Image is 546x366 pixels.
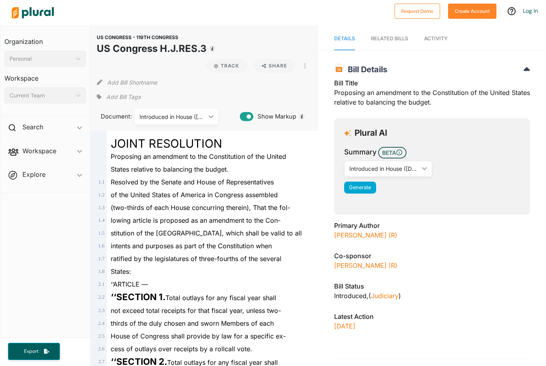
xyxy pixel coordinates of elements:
[448,6,496,15] a: Create Account
[206,59,247,73] button: Track
[209,45,216,52] div: Tooltip anchor
[98,192,105,198] span: 1 . 2
[98,269,105,274] span: 1 . 8
[10,91,73,100] div: Current Team
[98,333,105,339] span: 2 . 5
[111,137,222,150] span: JOINT RESOLUTION
[334,321,530,331] p: [DATE]
[111,204,290,212] span: (two-thirds of each House concurring therein), That the fol-
[111,332,286,340] span: House of Congress shall provide by law for a specific ex-
[111,178,274,186] span: Resolved by the Senate and House of Representatives
[253,112,296,121] span: Show Markup
[424,36,448,42] span: Activity
[355,128,387,138] h3: Plural AI
[22,123,43,131] h2: Search
[395,6,440,15] a: Request Demo
[334,291,530,301] div: Introduced , ( )
[344,147,377,157] h3: Summary
[111,216,281,224] span: lowing article is proposed as an amendment to the Con-
[251,59,298,73] button: Share
[298,113,305,120] div: Tooltip anchor
[98,281,105,287] span: 2 . 1
[18,348,44,355] span: Export
[98,179,105,185] span: 1 . 1
[98,256,105,261] span: 1 . 7
[111,291,165,302] strong: ‘‘SECTION 1.
[97,34,178,40] span: US CONGRESS - 119TH CONGRESS
[334,231,397,239] a: [PERSON_NAME] (R)
[111,294,276,302] span: Total outlays for any fiscal year shall
[98,243,105,249] span: 1 . 6
[98,308,105,313] span: 2 . 3
[334,78,530,88] h3: Bill Title
[111,345,252,353] span: cess of outlays over receipts by a rollcall vote.
[334,251,530,261] h3: Co-sponsor
[4,67,86,84] h3: Workspace
[98,359,105,364] span: 2 . 7
[371,28,408,50] a: RELATED BILLS
[349,184,371,190] span: Generate
[344,65,387,74] span: Bill Details
[448,4,496,19] button: Create Account
[111,242,272,250] span: intents and purposes as part of the Constitution when
[98,205,105,210] span: 1 . 3
[98,230,105,236] span: 1 . 5
[334,281,530,291] h3: Bill Status
[334,28,355,50] a: Details
[111,319,274,327] span: thirds of the duly chosen and sworn Members of each
[8,343,60,360] button: Export
[97,112,125,121] span: Document:
[371,35,408,42] div: RELATED BILLS
[4,30,86,47] h3: Organization
[523,7,538,14] a: Log In
[111,229,302,237] span: stitution of the [GEOGRAPHIC_DATA], which shall be valid to all
[371,292,399,300] a: Judiciary
[254,59,295,73] button: Share
[139,113,205,121] div: Introduced in House ([DATE])
[97,42,207,56] h1: US Congress H.J.RES.3
[395,4,440,19] button: Request Demo
[334,312,530,321] h3: Latest Action
[97,91,141,103] div: Add tags
[349,164,419,173] div: Introduced in House ([DATE])
[334,221,530,230] h3: Primary Author
[111,165,229,173] span: States relative to balancing the budget.
[106,93,141,101] span: Add Bill Tags
[111,152,286,160] span: Proposing an amendment to the Constitution of the United
[107,76,157,89] button: Add Bill Shortname
[111,307,281,315] span: not exceed total receipts for that fiscal year, unless two-
[344,182,376,194] button: Generate
[111,255,281,263] span: ratified by the legislatures of three-fourths of the several
[111,280,148,288] span: ‘‘ARTICLE —
[334,261,397,269] a: [PERSON_NAME] (R)
[98,320,105,326] span: 2 . 4
[10,55,73,63] div: Personal
[98,218,105,223] span: 1 . 4
[111,267,131,275] span: States:
[378,147,407,158] span: BETA
[424,28,448,50] a: Activity
[98,346,105,352] span: 2 . 6
[111,191,278,199] span: of the United States of America in Congress assembled
[334,36,355,42] span: Details
[98,294,105,300] span: 2 . 2
[334,78,530,112] div: Proposing an amendment to the Constitution of the United States relative to balancing the budget.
